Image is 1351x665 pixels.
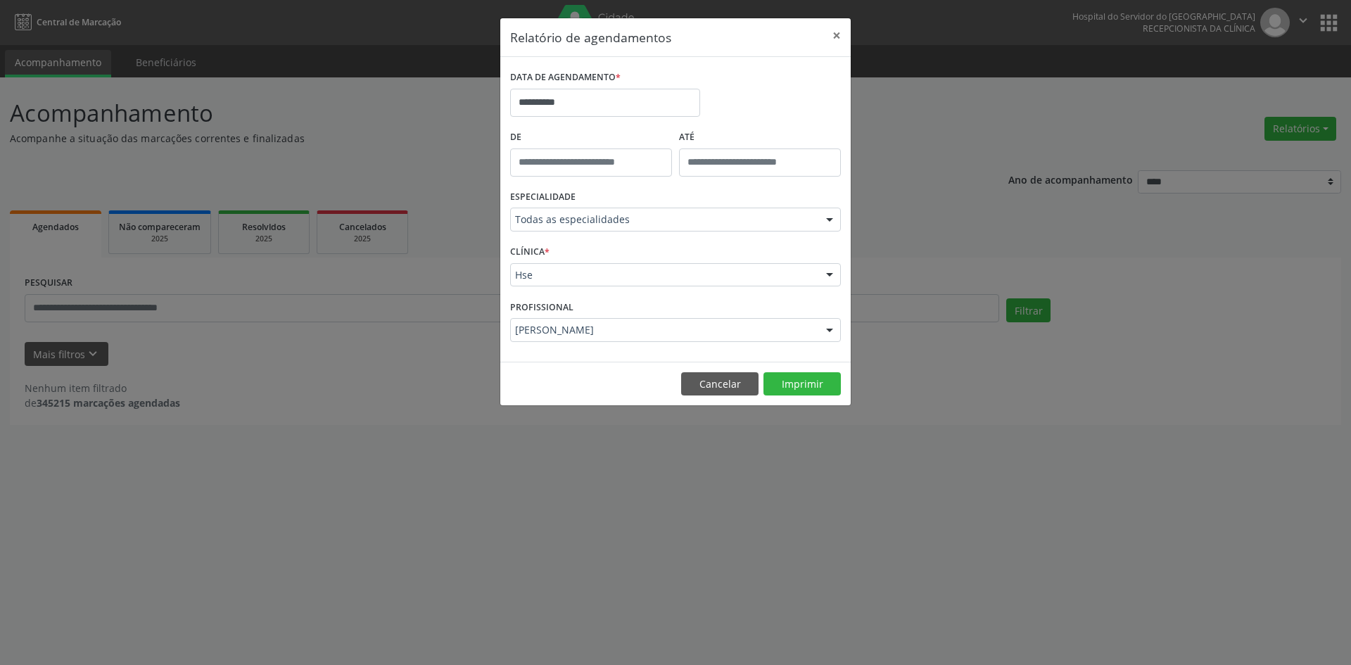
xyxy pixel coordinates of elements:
label: PROFISSIONAL [510,296,573,318]
label: ESPECIALIDADE [510,186,576,208]
label: ATÉ [679,127,841,148]
span: [PERSON_NAME] [515,323,812,337]
button: Close [823,18,851,53]
label: DATA DE AGENDAMENTO [510,67,621,89]
label: De [510,127,672,148]
span: Hse [515,268,812,282]
h5: Relatório de agendamentos [510,28,671,46]
button: Imprimir [763,372,841,396]
span: Todas as especialidades [515,213,812,227]
button: Cancelar [681,372,759,396]
label: CLÍNICA [510,241,550,263]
